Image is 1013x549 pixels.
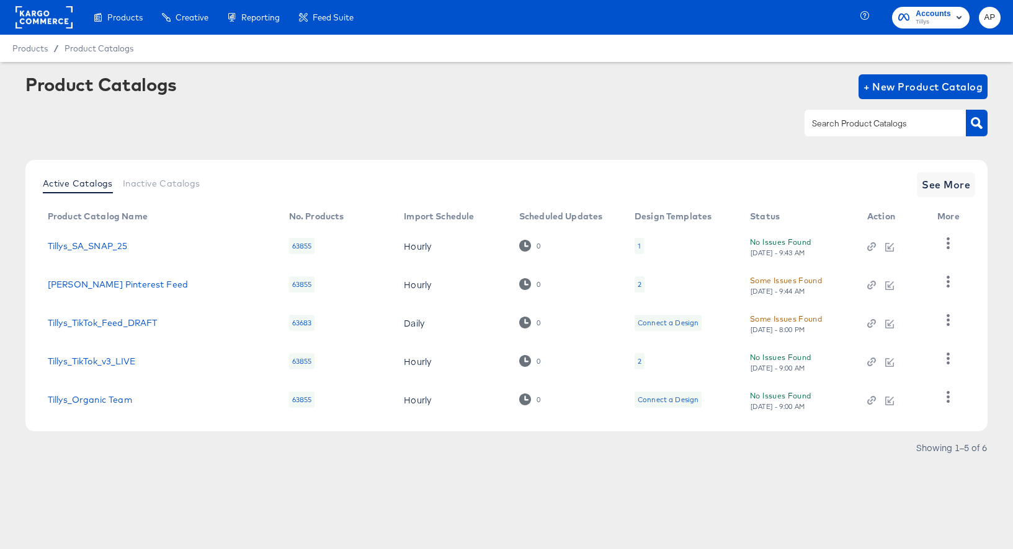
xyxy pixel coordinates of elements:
span: Creative [176,12,208,22]
a: Tillys_TikTok_v3_LIVE [48,356,135,366]
span: Feed Suite [313,12,354,22]
div: 0 [519,240,541,252]
div: Import Schedule [404,211,474,221]
button: Some Issues Found[DATE] - 8:00 PM [750,312,822,334]
button: AccountsTillys [892,7,970,29]
span: Accounts [916,7,951,20]
div: Design Templates [635,211,712,221]
div: Scheduled Updates [519,211,603,221]
input: Search Product Catalogs [810,116,942,131]
div: 0 [536,395,541,404]
div: Showing 1–5 of 6 [916,443,988,452]
div: 0 [519,317,541,328]
a: Tillys_SA_SNAP_25 [48,241,128,251]
div: Connect a Design [635,315,702,331]
th: Status [740,207,857,227]
div: 2 [638,279,641,289]
div: 0 [536,357,541,366]
span: Reporting [241,12,280,22]
a: Tillys_TikTok_Feed_DRAFT [48,318,158,328]
span: Active Catalogs [43,178,113,188]
td: Hourly [394,227,509,265]
th: More [927,207,975,227]
div: 0 [519,393,541,405]
div: Some Issues Found [750,274,822,287]
div: 0 [536,280,541,289]
span: Inactive Catalogs [123,178,200,188]
a: Tillys_Organic Team [48,395,132,405]
div: 2 [635,276,645,292]
div: 1 [635,238,644,254]
div: 63683 [289,315,315,331]
a: [PERSON_NAME] Pinterest Feed [48,279,188,289]
td: Daily [394,304,509,342]
button: AP [979,7,1001,29]
td: Hourly [394,380,509,419]
button: + New Product Catalog [859,74,988,99]
div: 0 [519,278,541,290]
span: Products [12,43,48,53]
button: Some Issues Found[DATE] - 9:44 AM [750,274,822,296]
div: [DATE] - 8:00 PM [750,325,806,334]
div: [DATE] - 9:44 AM [750,287,806,296]
span: AP [984,11,996,25]
a: Product Catalogs [65,43,133,53]
div: 2 [635,353,645,369]
span: + New Product Catalog [864,78,983,95]
div: No. Products [289,211,344,221]
div: 2 [638,356,641,366]
div: 63855 [289,392,315,408]
div: 63855 [289,353,315,369]
div: 0 [536,318,541,327]
span: See More [922,176,970,193]
span: Tillys [916,17,951,27]
div: 0 [519,355,541,367]
th: Action [857,207,927,227]
span: Products [107,12,143,22]
td: Hourly [394,265,509,304]
div: Product Catalog Name [48,211,148,221]
div: 63855 [289,276,315,292]
div: Connect a Design [638,318,698,328]
div: Some Issues Found [750,312,822,325]
div: 63855 [289,238,315,254]
div: 1 [638,241,641,251]
span: / [48,43,65,53]
button: See More [917,172,975,197]
div: Connect a Design [638,395,698,405]
div: Product Catalogs [25,74,177,94]
div: 0 [536,242,541,250]
div: Connect a Design [635,392,702,408]
td: Hourly [394,342,509,380]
